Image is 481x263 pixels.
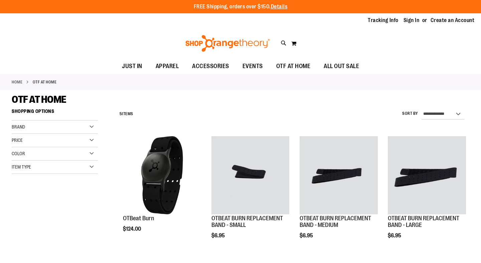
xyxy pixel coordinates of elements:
a: Create an Account [431,17,475,24]
span: Brand [12,124,25,129]
div: product [208,133,293,255]
a: Details [271,4,288,10]
img: Shop Orangetheory [184,35,271,52]
span: ACCESSORIES [192,59,229,74]
a: OTBEAT BURN REPLACEMENT BAND - MEDIUM [300,215,371,228]
div: product [296,133,381,255]
strong: Shopping Options [12,105,98,120]
img: OTBEAT BURN REPLACEMENT BAND - MEDIUM [300,136,378,214]
a: OTBEAT BURN REPLACEMENT BAND - MEDIUM [300,136,378,215]
a: Sign In [404,17,420,24]
a: Tracking Info [368,17,398,24]
a: OTBEAT BURN REPLACEMENT BAND - SMALL [211,136,290,215]
span: OTF AT HOME [276,59,311,74]
span: $6.95 [211,233,226,239]
img: OTBEAT BURN REPLACEMENT BAND - SMALL [211,136,290,214]
div: product [384,133,469,255]
span: ALL OUT SALE [324,59,359,74]
label: Sort By [402,111,418,116]
a: Main view of OTBeat Burn 6.0-C [123,136,201,215]
span: $6.95 [388,233,402,239]
a: OTBEAT BURN REPLACEMENT BAND - SMALL [211,215,283,228]
span: $6.95 [300,233,314,239]
span: Item Type [12,164,31,170]
a: OTBEAT BURN REPLACEMENT BAND - LARGE [388,136,466,215]
p: FREE Shipping, orders over $150. [194,3,288,11]
span: JUST IN [122,59,142,74]
span: OTF AT HOME [12,94,66,105]
span: APPAREL [156,59,179,74]
span: 5 [120,111,122,116]
span: Color [12,151,25,156]
span: Price [12,138,23,143]
h2: Items [120,109,133,119]
img: OTBEAT BURN REPLACEMENT BAND - LARGE [388,136,466,214]
strong: OTF AT HOME [33,79,57,85]
span: $124.00 [123,226,142,232]
a: Home [12,79,22,85]
span: EVENTS [243,59,263,74]
a: OTBeat Burn [123,215,154,222]
div: product [120,133,204,249]
img: Main view of OTBeat Burn 6.0-C [123,136,201,214]
a: OTBEAT BURN REPLACEMENT BAND - LARGE [388,215,459,228]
